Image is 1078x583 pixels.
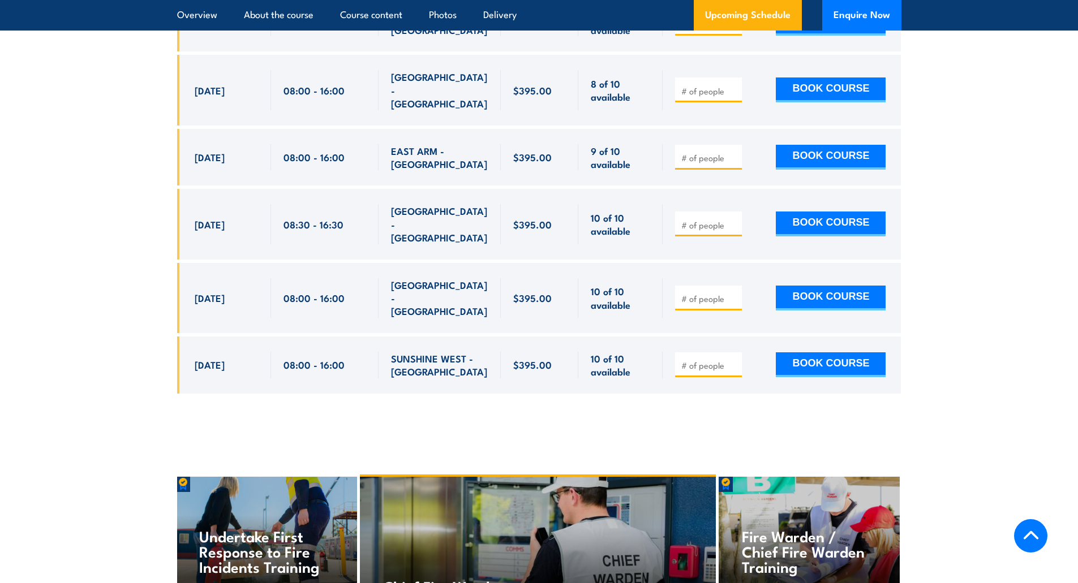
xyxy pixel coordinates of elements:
[513,84,552,97] span: $395.00
[681,219,738,231] input: # of people
[681,293,738,304] input: # of people
[391,70,488,110] span: [GEOGRAPHIC_DATA] - [GEOGRAPHIC_DATA]
[681,152,738,163] input: # of people
[681,360,738,371] input: # of people
[776,352,886,377] button: BOOK COURSE
[513,291,552,304] span: $395.00
[776,286,886,310] button: BOOK COURSE
[195,150,225,163] span: [DATE]
[284,150,345,163] span: 08:00 - 16:00
[284,358,345,371] span: 08:00 - 16:00
[195,291,225,304] span: [DATE]
[591,284,650,311] span: 10 of 10 available
[591,352,650,378] span: 10 of 10 available
[391,144,488,171] span: EAST ARM - [GEOGRAPHIC_DATA]
[284,84,345,97] span: 08:00 - 16:00
[513,150,552,163] span: $395.00
[591,77,650,103] span: 8 of 10 available
[776,145,886,170] button: BOOK COURSE
[199,528,333,574] h4: Undertake First Response to Fire Incidents Training
[776,77,886,102] button: BOOK COURSE
[513,218,552,231] span: $395.00
[681,85,738,97] input: # of people
[195,358,225,371] span: [DATE]
[391,204,488,244] span: [GEOGRAPHIC_DATA] - [GEOGRAPHIC_DATA]
[742,528,876,574] h4: Fire Warden / Chief Fire Warden Training
[195,84,225,97] span: [DATE]
[391,278,488,318] span: [GEOGRAPHIC_DATA] - [GEOGRAPHIC_DATA]
[776,211,886,236] button: BOOK COURSE
[284,218,343,231] span: 08:30 - 16:30
[391,10,488,37] span: MULGRAVE - [GEOGRAPHIC_DATA]
[195,218,225,231] span: [DATE]
[591,10,650,37] span: 10 of 10 available
[284,291,345,304] span: 08:00 - 16:00
[391,352,488,378] span: SUNSHINE WEST - [GEOGRAPHIC_DATA]
[513,358,552,371] span: $395.00
[591,144,650,171] span: 9 of 10 available
[591,211,650,237] span: 10 of 10 available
